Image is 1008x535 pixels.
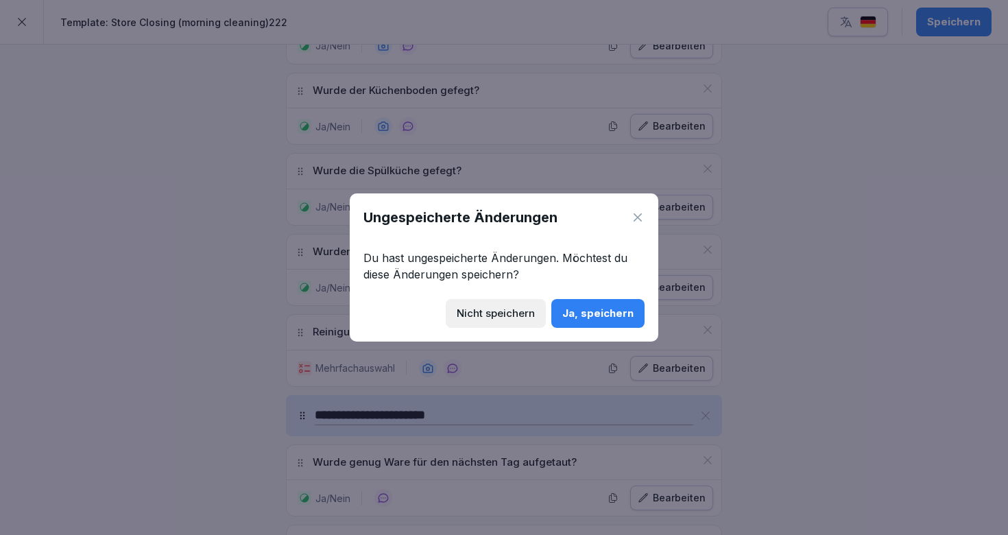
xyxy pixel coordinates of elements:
[562,306,634,321] div: Ja, speichern
[446,299,546,328] button: Nicht speichern
[363,207,557,228] h1: Ungespeicherte Änderungen
[457,306,535,321] div: Nicht speichern
[551,299,645,328] button: Ja, speichern
[363,250,645,283] p: Du hast ungespeicherte Änderungen. Möchtest du diese Änderungen speichern?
